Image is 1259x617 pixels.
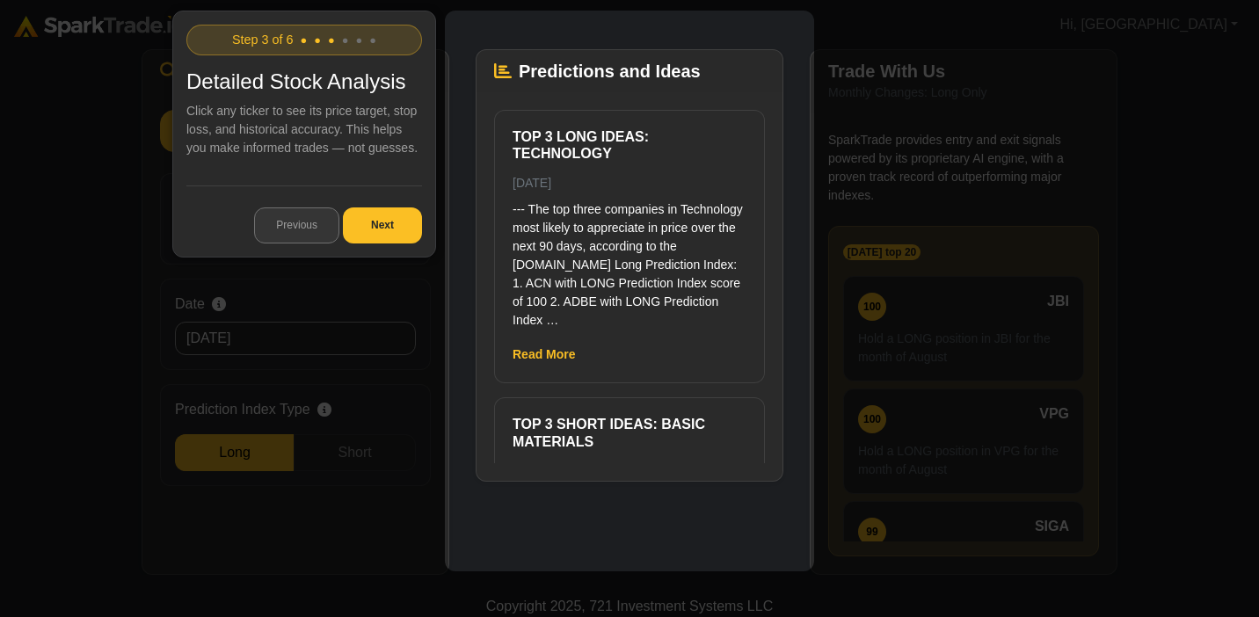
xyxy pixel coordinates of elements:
[513,176,551,190] small: [DATE]
[513,128,746,330] a: Top 3 Long ideas: Technology [DATE] --- The top three companies in Technology most likely to appr...
[186,102,422,157] p: Click any ticker to see its price target, stop loss, and historical accuracy. This helps you make...
[314,33,321,47] span: ●
[356,33,363,47] span: ●
[186,69,422,95] h4: Detailed Stock Analysis
[301,33,308,47] span: ●
[513,347,576,361] a: Read More
[343,207,422,244] button: Next
[186,25,422,55] div: Step 3 of 6
[254,207,339,244] button: Previous
[513,416,746,617] a: Top 3 Short ideas: Basic Materials [DATE] --- The top three companies in Basic Materials most lik...
[342,33,349,47] span: ●
[369,33,376,47] span: ●
[328,33,335,47] span: ●
[513,200,746,330] p: --- The top three companies in Technology most likely to appreciate in price over the next 90 day...
[519,61,701,82] span: Predictions and Ideas
[513,128,746,162] h6: Top 3 Long ideas: Technology
[513,416,746,449] h6: Top 3 Short ideas: Basic Materials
